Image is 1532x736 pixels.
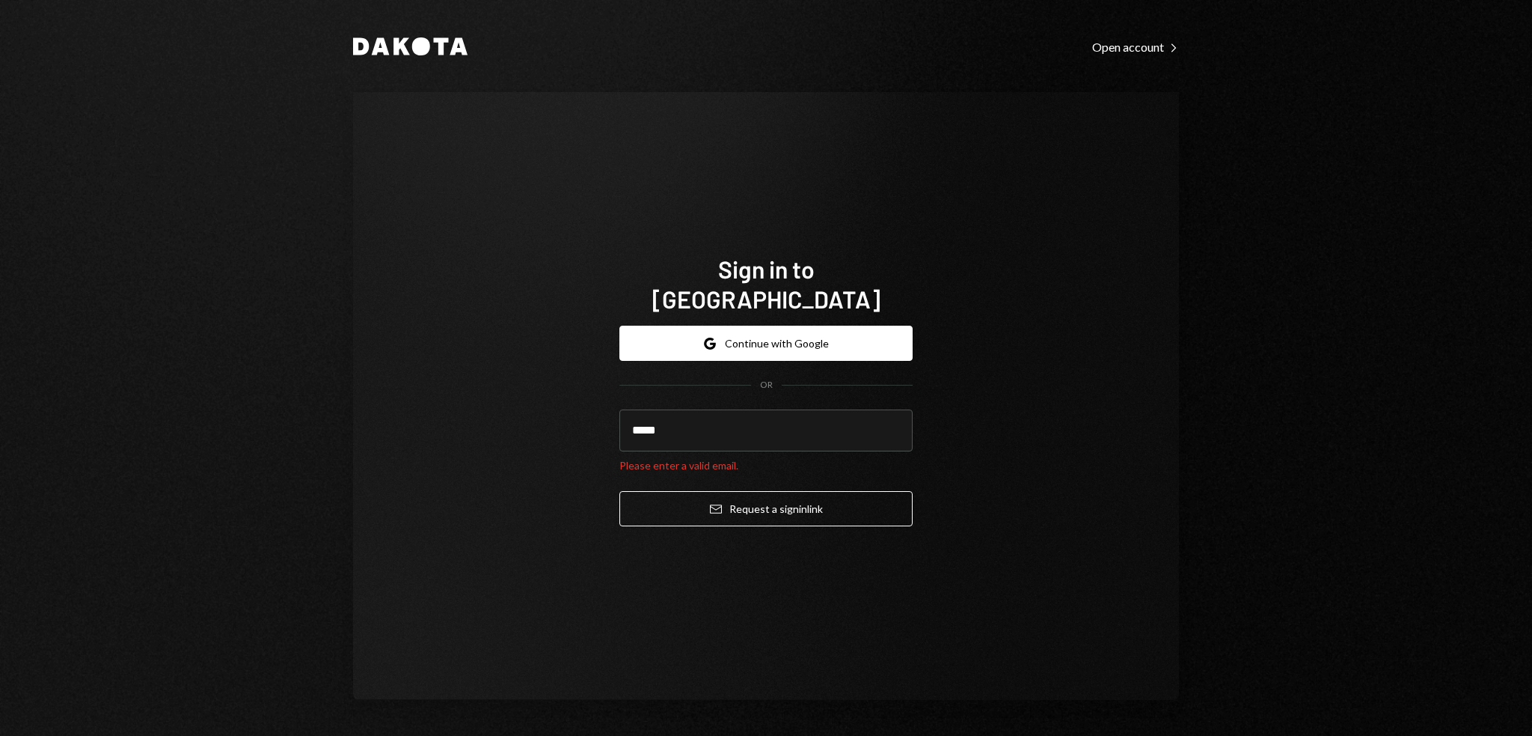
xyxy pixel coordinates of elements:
div: Please enter a valid email. [619,457,913,473]
h1: Sign in to [GEOGRAPHIC_DATA] [619,254,913,314]
div: OR [760,379,773,392]
a: Open account [1092,38,1179,55]
button: Request a signinlink [619,491,913,526]
button: Continue with Google [619,326,913,361]
div: Open account [1092,40,1179,55]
